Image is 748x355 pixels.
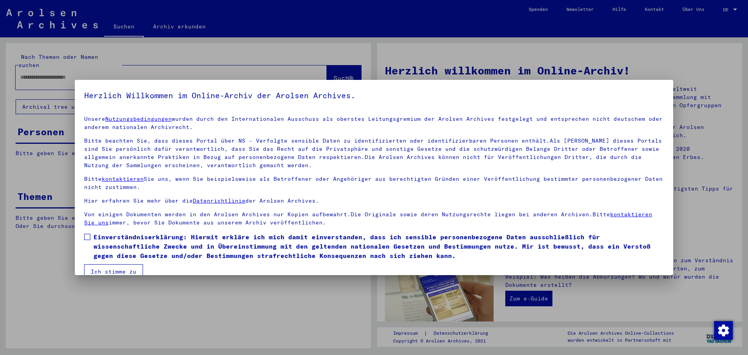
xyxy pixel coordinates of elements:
[84,264,143,279] button: Ich stimme zu
[84,175,664,191] p: Bitte Sie uns, wenn Sie beispielsweise als Betroffener oder Angehöriger aus berechtigten Gründen ...
[84,210,664,227] p: Von einigen Dokumenten werden in den Arolsen Archives nur Kopien aufbewahrt.Die Originale sowie d...
[714,321,733,340] img: Zustimmung ändern
[84,211,652,226] a: kontaktieren Sie uns
[84,197,664,205] p: Hier erfahren Sie mehr über die der Arolsen Archives.
[84,89,664,102] h5: Herzlich Willkommen im Online-Archiv der Arolsen Archives.
[193,197,245,204] a: Datenrichtlinie
[102,175,144,182] a: kontaktieren
[84,137,664,170] p: Bitte beachten Sie, dass dieses Portal über NS - Verfolgte sensible Daten zu identifizierten oder...
[84,115,664,131] p: Unsere wurden durch den Internationalen Ausschuss als oberstes Leitungsgremium der Arolsen Archiv...
[93,232,664,260] span: Einverständniserklärung: Hiermit erkläre ich mich damit einverstanden, dass ich sensible personen...
[105,115,172,122] a: Nutzungsbedingungen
